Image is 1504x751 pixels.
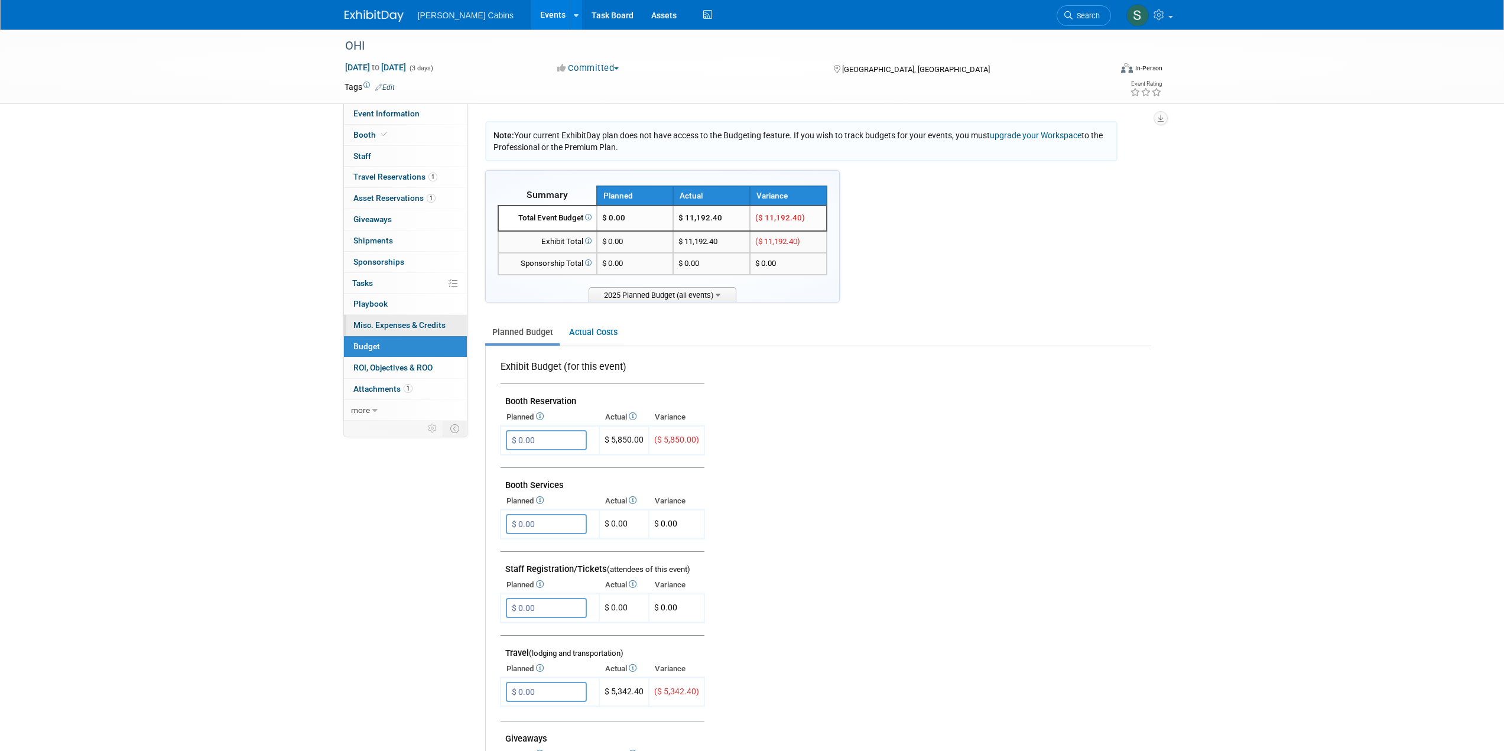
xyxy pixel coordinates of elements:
span: ($ 11,192.40) [755,237,800,246]
a: Booth [344,125,467,145]
td: Toggle Event Tabs [443,421,467,436]
td: $ 0.00 [599,594,649,623]
span: [GEOGRAPHIC_DATA], [GEOGRAPHIC_DATA] [842,65,990,74]
div: Sponsorship Total [504,258,592,269]
span: 1 [404,384,412,393]
span: 1 [427,194,436,203]
a: Budget [344,336,467,357]
div: Total Event Budget [504,213,592,224]
th: Variance [649,493,704,509]
a: Event Information [344,103,467,124]
span: [PERSON_NAME] Cabins [418,11,514,20]
a: upgrade your Workspace [990,131,1081,140]
td: $ 0.00 [599,510,649,539]
i: Booth reservation complete [381,131,387,138]
span: Booth [353,130,389,139]
span: ROI, Objectives & ROO [353,363,433,372]
span: $ 0.00 [654,603,677,612]
td: $ 0.00 [673,253,750,275]
span: Your current ExhibitDay plan does not have access to the Budgeting feature. If you wish to track ... [493,131,1103,152]
span: Asset Reservations [353,193,436,203]
a: more [344,400,467,421]
td: $ 5,342.40 [599,678,649,707]
a: Misc. Expenses & Credits [344,315,467,336]
span: (lodging and transportation) [529,649,623,658]
span: $ 0.00 [602,213,625,222]
a: Sponsorships [344,252,467,272]
td: $ 11,192.40 [673,231,750,253]
div: In-Person [1135,64,1162,73]
th: Variance [649,577,704,593]
span: $ 0.00 [755,259,776,268]
span: (attendees of this event) [607,565,690,574]
div: Event Rating [1130,81,1162,87]
a: Search [1057,5,1111,26]
a: Tasks [344,273,467,294]
span: Note: [493,131,514,140]
span: Shipments [353,236,393,245]
span: Giveaways [353,214,392,224]
a: Giveaways [344,209,467,230]
span: ($ 5,850.00) [654,435,699,444]
a: ROI, Objectives & ROO [344,357,467,378]
td: Booth Services [501,468,704,493]
a: Staff [344,146,467,167]
td: Giveaways [501,721,704,747]
th: Actual [599,493,649,509]
td: Personalize Event Tab Strip [423,421,443,436]
div: Event Format [1041,61,1163,79]
span: $ 0.00 [602,259,623,268]
span: [DATE] [DATE] [345,62,407,73]
th: Planned [501,661,599,677]
span: Staff [353,151,371,161]
th: Planned [501,409,599,425]
span: Sponsorships [353,257,404,266]
th: Variance [649,661,704,677]
span: Event Information [353,109,420,118]
a: Playbook [344,294,467,314]
span: 1 [428,173,437,181]
th: Actual [673,186,750,206]
span: $ 0.00 [602,237,623,246]
a: Actual Costs [562,321,624,343]
td: $ 11,192.40 [673,206,750,231]
span: Misc. Expenses & Credits [353,320,446,330]
span: to [370,63,381,72]
td: Booth Reservation [501,384,704,409]
span: $ 5,850.00 [605,435,644,444]
a: Edit [375,83,395,92]
span: Search [1073,11,1100,20]
img: ExhibitDay [345,10,404,22]
th: Actual [599,661,649,677]
div: Exhibit Budget (for this event) [501,360,700,380]
div: Exhibit Total [504,236,592,248]
span: Budget [353,342,380,351]
th: Planned [597,186,674,206]
a: Attachments1 [344,379,467,399]
th: Variance [750,186,827,206]
span: Playbook [353,299,388,308]
span: (3 days) [408,64,433,72]
span: Tasks [352,278,373,288]
div: OHI [341,35,1093,57]
th: Planned [501,493,599,509]
td: Tags [345,81,395,93]
span: Summary [527,189,568,200]
span: more [351,405,370,415]
span: ($ 11,192.40) [755,213,805,222]
span: Travel Reservations [353,172,437,181]
td: Staff Registration/Tickets [501,552,704,577]
span: $ 0.00 [654,519,677,528]
th: Planned [501,577,599,593]
button: Committed [553,62,623,74]
span: ($ 5,342.40) [654,687,699,696]
a: Travel Reservations1 [344,167,467,187]
td: Travel [501,636,704,661]
th: Actual [599,409,649,425]
img: Sarah Fisher [1126,4,1149,27]
span: Attachments [353,384,412,394]
a: Shipments [344,230,467,251]
a: Planned Budget [485,321,560,343]
th: Actual [599,577,649,593]
a: Asset Reservations1 [344,188,467,209]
